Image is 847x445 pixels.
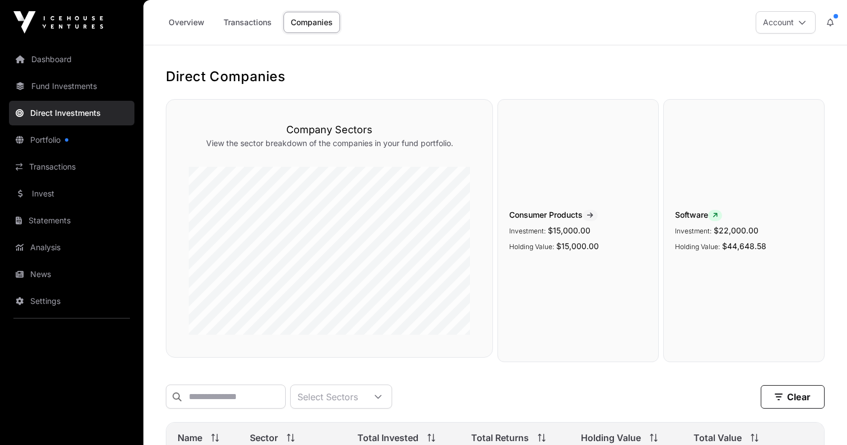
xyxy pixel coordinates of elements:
a: Portfolio [9,128,134,152]
div: Select Sectors [291,385,365,408]
a: Transactions [9,154,134,179]
a: Overview [161,12,212,33]
a: Statements [9,208,134,233]
span: $15,000.00 [556,241,599,251]
span: $44,648.58 [722,241,766,251]
a: Transactions [216,12,279,33]
span: Name [178,431,202,444]
button: Clear [761,385,825,409]
a: Companies [283,12,340,33]
a: Analysis [9,235,134,260]
img: Icehouse Ventures Logo [13,11,103,34]
span: Sector [250,431,278,444]
span: $15,000.00 [548,226,590,235]
span: Total Returns [471,431,529,444]
h3: Company Sectors [189,122,470,138]
span: Investment: [509,227,546,235]
p: View the sector breakdown of the companies in your fund portfolio. [189,138,470,149]
button: Account [756,11,816,34]
a: Fund Investments [9,74,134,99]
span: Software [675,209,813,221]
a: Direct Investments [9,101,134,125]
iframe: Chat Widget [791,391,847,445]
span: $22,000.00 [714,226,758,235]
span: Investment: [675,227,711,235]
a: Invest [9,181,134,206]
span: Total Value [694,431,742,444]
a: Settings [9,289,134,313]
a: News [9,262,134,287]
h1: Direct Companies [166,68,825,86]
span: Holding Value [581,431,641,444]
span: Holding Value: [509,242,554,251]
span: Consumer Products [509,209,647,221]
span: Total Invested [357,431,418,444]
span: Holding Value: [675,242,720,251]
a: Dashboard [9,47,134,72]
